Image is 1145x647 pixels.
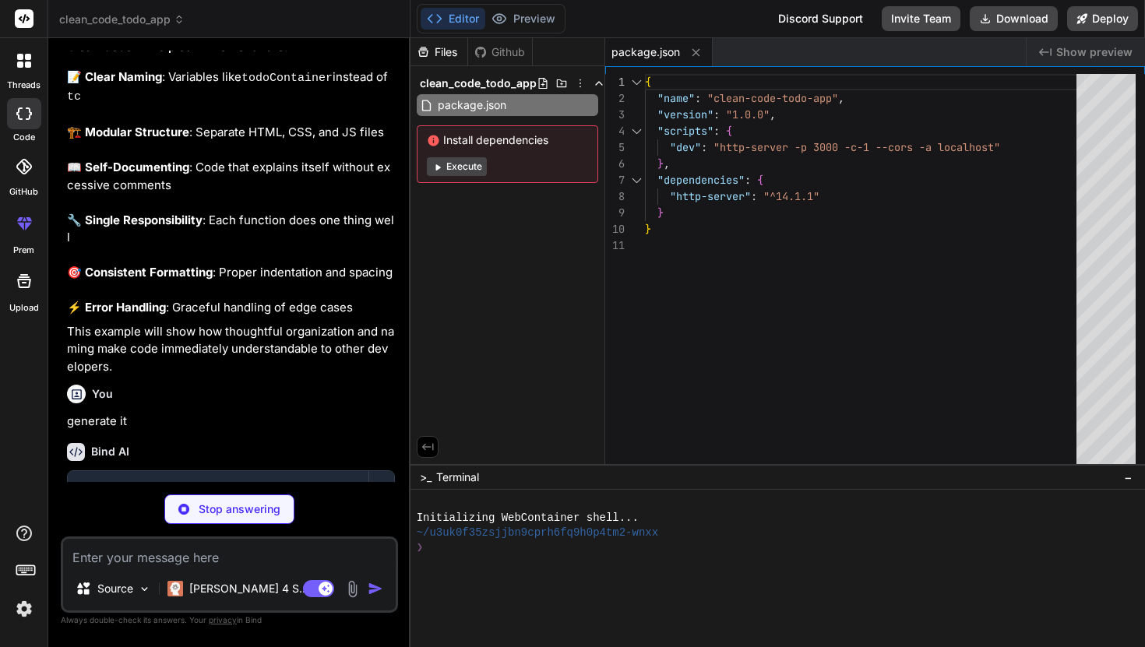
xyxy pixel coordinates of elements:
[605,107,625,123] div: 3
[59,12,185,27] span: clean_code_todo_app
[713,107,720,121] span: :
[882,6,960,31] button: Invite Team
[657,107,713,121] span: "version"
[485,8,562,30] button: Preview
[420,76,537,91] span: clean_code_todo_app
[67,300,166,315] strong: ⚡ Error Handling
[657,124,713,138] span: "scripts"
[91,444,129,459] h6: Bind AI
[1056,44,1133,60] span: Show preview
[9,185,38,199] label: GitHub
[763,189,819,203] span: "^14.1.1"
[757,173,763,187] span: {
[92,386,113,402] h6: You
[1124,469,1133,485] span: −
[713,124,720,138] span: :
[707,91,838,105] span: "clean-code-todo-app"
[605,74,625,90] div: 1
[68,471,368,522] button: Clean Code Todo AppClick to open Workbench
[605,205,625,221] div: 9
[436,96,508,114] span: package.json
[468,44,532,60] div: Github
[436,469,479,485] span: Terminal
[970,6,1058,31] button: Download
[199,501,280,517] p: Stop answering
[167,581,183,596] img: Claude 4 Sonnet
[605,221,625,237] div: 10
[7,79,41,92] label: threads
[626,123,646,139] div: Click to collapse the range.
[209,615,237,624] span: privacy
[769,6,872,31] div: Discord Support
[67,323,395,376] p: This example will show how thoughtful organization and naming make code immediately understandabl...
[1067,6,1138,31] button: Deploy
[657,156,664,171] span: }
[421,8,485,30] button: Editor
[605,139,625,156] div: 5
[189,581,305,596] p: [PERSON_NAME] 4 S..
[770,107,776,121] span: ,
[1121,465,1136,490] button: −
[657,91,695,105] span: "name"
[838,91,844,105] span: ,
[67,69,162,84] strong: 📝 Clear Naming
[67,265,213,280] strong: 🎯 Consistent Formatting
[241,72,333,85] code: todoContainer
[645,75,651,89] span: {
[605,188,625,205] div: 8
[67,160,189,174] strong: 📖 Self-Documenting
[626,172,646,188] div: Click to collapse the range.
[420,469,432,485] span: >_
[664,156,670,171] span: ,
[67,213,203,227] strong: 🔧 Single Responsibility
[605,156,625,172] div: 6
[61,613,398,628] p: Always double-check its answers. Your in Bind
[605,172,625,188] div: 7
[745,173,751,187] span: :
[701,140,707,154] span: :
[417,540,423,555] span: ❯
[726,107,770,121] span: "1.0.0"
[67,69,395,317] p: : Variables like instead of : Separate HTML, CSS, and JS files : Code that explains itself withou...
[427,157,487,176] button: Execute
[645,222,651,236] span: }
[417,511,639,526] span: Initializing WebContainer shell...
[657,206,664,220] span: }
[11,596,37,622] img: settings
[427,132,588,148] span: Install dependencies
[97,581,133,596] p: Source
[13,244,34,257] label: prem
[9,301,39,315] label: Upload
[605,90,625,107] div: 2
[343,580,361,598] img: attachment
[605,123,625,139] div: 4
[657,173,745,187] span: "dependencies"
[67,413,395,431] p: generate it
[695,91,701,105] span: :
[67,90,81,104] code: tc
[138,582,151,596] img: Pick Models
[368,581,383,596] img: icon
[726,124,732,138] span: {
[410,44,467,60] div: Files
[670,189,751,203] span: "http-server"
[626,74,646,90] div: Click to collapse the range.
[670,140,701,154] span: "dev"
[611,44,680,60] span: package.json
[713,140,1000,154] span: "http-server -p 3000 -c-1 --cors -a localhost"
[13,131,35,144] label: code
[83,482,353,498] div: Clean Code Todo App
[751,189,757,203] span: :
[605,237,625,254] div: 11
[417,526,658,540] span: ~/u3uk0f35zsjjbn9cprh6fq9h0p4tm2-wnxx
[67,125,189,139] strong: 🏗️ Modular Structure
